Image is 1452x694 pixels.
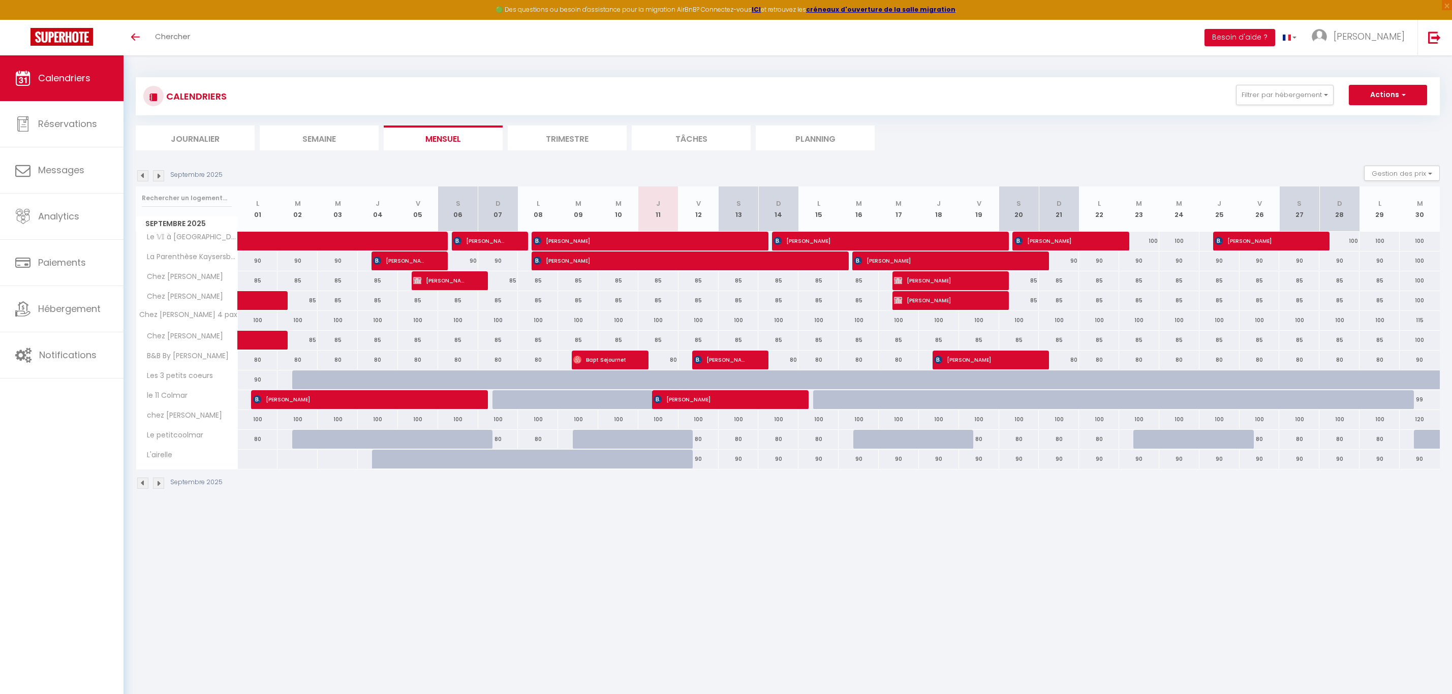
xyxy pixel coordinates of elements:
div: 90 [238,370,278,389]
div: 100 [678,410,719,429]
th: 21 [1039,186,1079,232]
div: 85 [1079,291,1119,310]
div: 90 [1039,251,1079,270]
div: 100 [318,311,358,330]
div: 100 [518,410,558,429]
div: 80 [398,351,438,369]
span: [PERSON_NAME] [533,251,831,270]
div: 100 [1039,410,1079,429]
span: [PERSON_NAME] [934,350,1029,369]
th: 26 [1240,186,1280,232]
th: 12 [678,186,719,232]
div: 100 [1319,232,1360,250]
div: 85 [1199,291,1240,310]
li: Tâches [632,125,751,150]
abbr: L [256,199,259,208]
div: 90 [1199,251,1240,270]
div: 85 [839,271,879,290]
th: 30 [1400,186,1440,232]
div: 100 [1240,410,1280,429]
div: 85 [919,331,959,350]
span: [PERSON_NAME] [654,390,789,409]
div: 90 [1079,251,1119,270]
div: 80 [358,351,398,369]
div: 85 [1240,271,1280,290]
div: 100 [277,311,318,330]
th: 03 [318,186,358,232]
div: 85 [358,331,398,350]
abbr: V [416,199,420,208]
div: 100 [1319,311,1360,330]
th: 28 [1319,186,1360,232]
th: 25 [1199,186,1240,232]
div: 100 [1400,291,1440,310]
li: Mensuel [384,125,503,150]
div: 80 [758,351,798,369]
div: 85 [1159,291,1199,310]
div: 85 [318,291,358,310]
abbr: M [295,199,301,208]
abbr: V [696,199,701,208]
span: Septembre 2025 [136,216,237,231]
div: 85 [1319,291,1360,310]
th: 11 [638,186,678,232]
button: Filtrer par hébergement [1236,85,1334,105]
span: [PERSON_NAME] [1215,231,1310,250]
span: [PERSON_NAME] [413,271,468,290]
div: 100 [678,311,719,330]
div: 85 [518,331,558,350]
div: 80 [438,351,478,369]
div: 100 [798,410,839,429]
div: 100 [1400,232,1440,250]
div: 85 [1119,331,1159,350]
div: 85 [558,271,598,290]
div: 85 [1360,331,1400,350]
th: 23 [1119,186,1159,232]
div: 85 [1240,331,1280,350]
span: Chez [PERSON_NAME] [138,291,226,302]
div: 100 [478,410,518,429]
div: 100 [1119,232,1159,250]
div: 90 [438,251,478,270]
div: 100 [758,410,798,429]
div: 85 [558,331,598,350]
div: 90 [277,251,318,270]
div: 100 [558,311,598,330]
div: 85 [678,331,719,350]
div: 85 [478,271,518,290]
th: 29 [1360,186,1400,232]
div: 100 [238,311,278,330]
span: B&B By [PERSON_NAME] [138,351,231,362]
div: 100 [638,410,678,429]
div: 80 [1199,351,1240,369]
div: 90 [1119,251,1159,270]
div: 85 [1039,271,1079,290]
div: 100 [959,311,999,330]
span: Chez [PERSON_NAME] [138,331,226,342]
abbr: V [977,199,981,208]
div: 85 [438,291,478,310]
div: 90 [318,251,358,270]
p: Septembre 2025 [170,170,223,180]
span: [PERSON_NAME] [373,251,427,270]
div: 100 [1159,232,1199,250]
abbr: J [376,199,380,208]
span: [PERSON_NAME] [1334,30,1405,43]
div: 100 [1199,311,1240,330]
div: 90 [1360,251,1400,270]
div: 85 [798,331,839,350]
abbr: J [937,199,941,208]
th: 10 [598,186,638,232]
div: 85 [598,291,638,310]
div: 85 [999,271,1039,290]
div: 100 [438,311,478,330]
div: 100 [1079,311,1119,330]
div: 85 [879,331,919,350]
div: 100 [1400,271,1440,290]
span: [PERSON_NAME] [894,271,989,290]
div: 85 [1279,291,1319,310]
div: 85 [1199,271,1240,290]
div: 100 [1360,311,1400,330]
div: 85 [1159,271,1199,290]
div: 85 [1279,331,1319,350]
